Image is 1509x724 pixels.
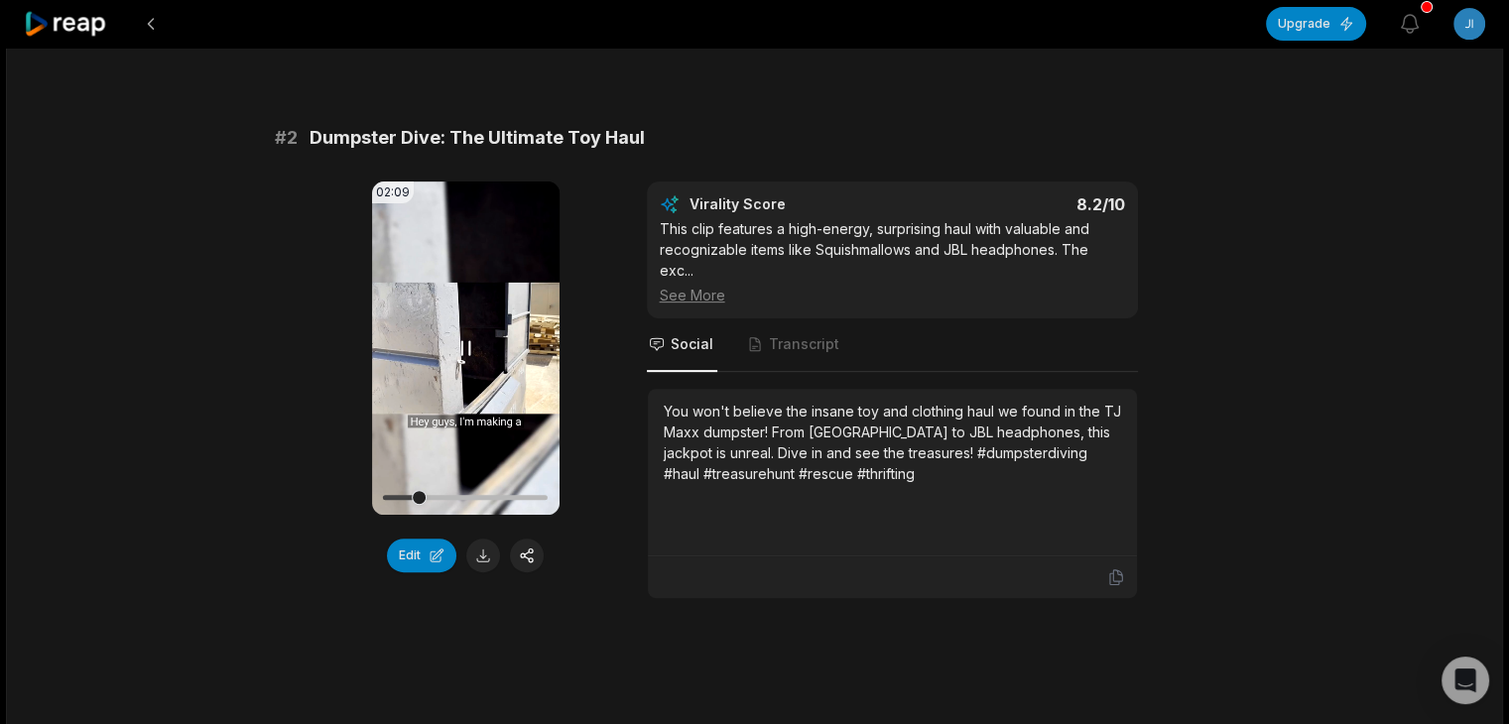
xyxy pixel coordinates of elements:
div: Open Intercom Messenger [1442,657,1489,704]
div: 8.2 /10 [912,194,1125,214]
span: Transcript [769,334,839,354]
div: See More [660,285,1125,305]
span: # 2 [275,124,298,152]
div: This clip features a high-energy, surprising haul with valuable and recognizable items like Squis... [660,218,1125,305]
span: Dumpster Dive: The Ultimate Toy Haul [310,124,645,152]
video: Your browser does not support mp4 format. [372,181,560,515]
div: You won't believe the insane toy and clothing haul we found in the TJ Maxx dumpster! From [GEOGRA... [664,401,1121,484]
span: Social [671,334,713,354]
nav: Tabs [647,318,1138,372]
div: Virality Score [690,194,903,214]
button: Edit [387,539,456,572]
button: Upgrade [1266,7,1366,41]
